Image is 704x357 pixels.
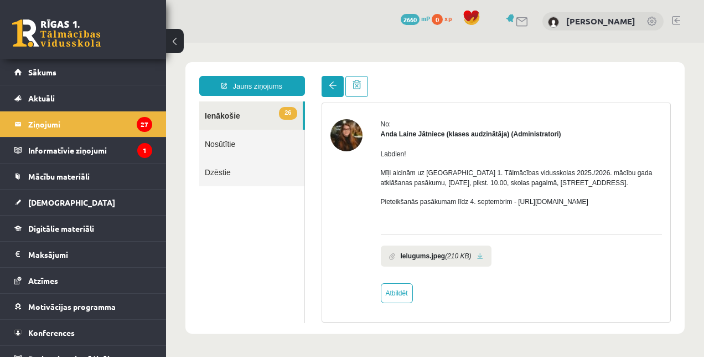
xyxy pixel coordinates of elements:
[28,242,152,267] legend: Maksājumi
[566,16,635,27] a: [PERSON_NAME]
[401,14,430,23] a: 2660 mP
[235,208,279,218] b: Ielugums.jpeg
[137,117,152,132] i: 27
[14,320,152,345] a: Konferences
[113,64,131,77] span: 26
[279,208,305,218] i: (210 KB)
[33,33,139,53] a: Jauns ziņojums
[33,59,137,87] a: 26Ienākošie
[432,14,457,23] a: 0 xp
[215,76,496,86] div: No:
[14,216,152,241] a: Digitālie materiāli
[33,87,138,115] a: Nosūtītie
[28,93,55,103] span: Aktuāli
[14,85,152,111] a: Aktuāli
[28,302,116,312] span: Motivācijas programma
[14,59,152,85] a: Sākums
[14,268,152,293] a: Atzīmes
[137,143,152,158] i: 1
[14,294,152,319] a: Motivācijas programma
[401,14,420,25] span: 2660
[444,14,452,23] span: xp
[14,137,152,163] a: Informatīvie ziņojumi1
[14,242,152,267] a: Maksājumi
[215,125,496,145] p: Mīļi aicinām uz [GEOGRAPHIC_DATA] 1. Tālmācības vidusskolas 2025./2026. mācību gada atklāšanas pa...
[28,137,152,163] legend: Informatīvie ziņojumi
[14,164,152,189] a: Mācību materiāli
[421,14,430,23] span: mP
[164,76,196,109] img: Anda Laine Jātniece (klases audzinātāja)
[12,19,101,47] a: Rīgas 1. Tālmācības vidusskola
[14,111,152,137] a: Ziņojumi27
[28,276,58,285] span: Atzīmes
[28,171,90,181] span: Mācību materiāli
[215,154,496,164] p: Pieteikšanās pasākumam līdz 4. septembrim - [URL][DOMAIN_NAME]
[215,241,247,261] a: Atbildēt
[28,328,75,338] span: Konferences
[548,17,559,28] img: Kristīne Santa Pētersone
[28,223,94,233] span: Digitālie materiāli
[28,111,152,137] legend: Ziņojumi
[28,67,56,77] span: Sākums
[215,88,395,95] strong: Anda Laine Jātniece (klases audzinātāja) (Administratori)
[215,106,496,116] p: Labdien!
[432,14,443,25] span: 0
[14,190,152,215] a: [DEMOGRAPHIC_DATA]
[33,115,138,144] a: Dzēstie
[28,197,115,207] span: [DEMOGRAPHIC_DATA]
